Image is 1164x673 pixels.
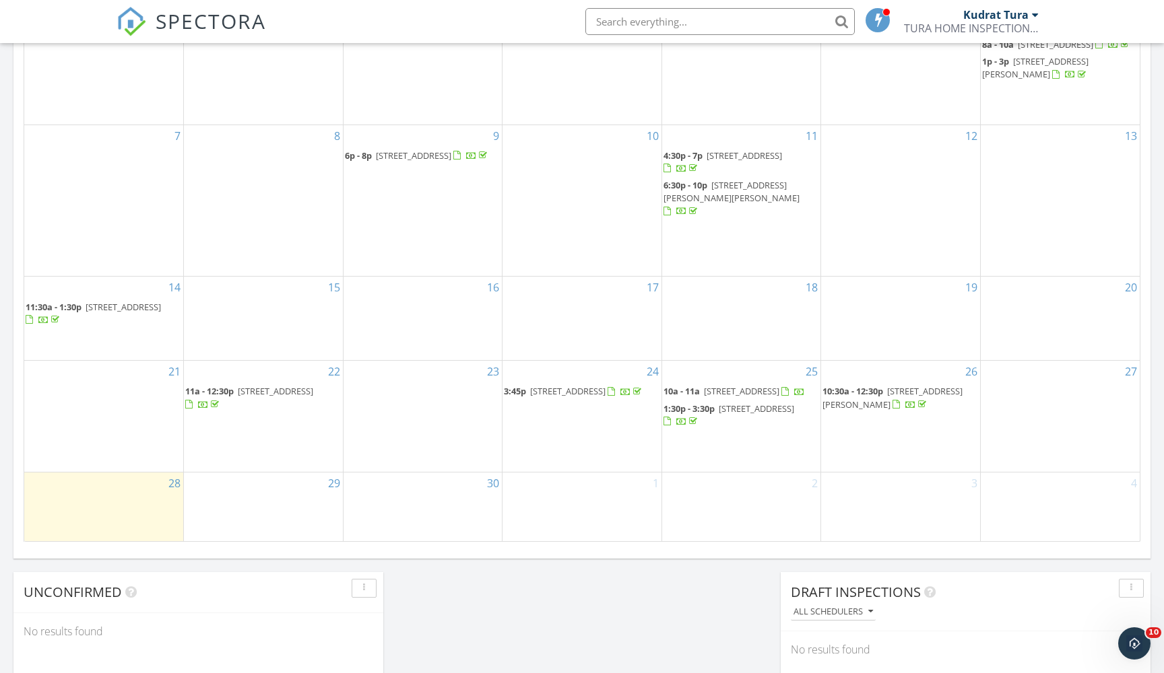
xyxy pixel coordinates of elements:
a: 3:45p [STREET_ADDRESS] [504,385,644,397]
td: Go to September 12, 2025 [821,125,981,276]
a: Go to September 22, 2025 [325,361,343,382]
a: 10:30a - 12:30p [STREET_ADDRESS][PERSON_NAME] [822,385,963,410]
td: Go to August 31, 2025 [24,14,184,125]
a: Go to September 13, 2025 [1122,125,1140,147]
a: Go to September 10, 2025 [644,125,661,147]
td: Go to October 1, 2025 [503,472,662,541]
a: Go to September 30, 2025 [484,472,502,494]
span: Draft Inspections [791,583,921,601]
td: Go to September 11, 2025 [661,125,821,276]
a: Go to September 27, 2025 [1122,361,1140,382]
a: 10a - 11a [STREET_ADDRESS] [664,384,820,400]
td: Go to October 2, 2025 [661,472,821,541]
a: 6:30p - 10p [STREET_ADDRESS][PERSON_NAME][PERSON_NAME] [664,178,820,220]
td: Go to September 17, 2025 [503,276,662,361]
img: The Best Home Inspection Software - Spectora [117,7,146,36]
a: 10:30a - 12:30p [STREET_ADDRESS][PERSON_NAME] [822,384,979,413]
span: [STREET_ADDRESS] [376,149,451,162]
a: Go to October 1, 2025 [650,472,661,494]
iframe: Intercom live chat [1118,627,1151,660]
a: Go to September 24, 2025 [644,361,661,382]
span: [STREET_ADDRESS][PERSON_NAME][PERSON_NAME] [664,179,800,204]
a: Go to September 26, 2025 [963,361,980,382]
span: 1p - 3p [982,55,1009,67]
span: 10:30a - 12:30p [822,385,883,397]
div: TURA HOME INSPECTIONS, LLC [904,22,1039,35]
a: Go to September 16, 2025 [484,277,502,298]
a: 6:30p - 10p [STREET_ADDRESS][PERSON_NAME][PERSON_NAME] [664,179,800,217]
a: Go to September 19, 2025 [963,277,980,298]
a: SPECTORA [117,18,266,46]
td: Go to October 4, 2025 [980,472,1140,541]
a: Go to September 14, 2025 [166,277,183,298]
td: Go to September 6, 2025 [980,14,1140,125]
a: Go to September 9, 2025 [490,125,502,147]
span: 6p - 8p [345,149,372,162]
td: Go to September 14, 2025 [24,276,184,361]
td: Go to September 22, 2025 [184,361,344,472]
span: [STREET_ADDRESS] [238,385,313,397]
span: 3:45p [504,385,526,397]
a: Go to September 25, 2025 [803,361,820,382]
td: Go to September 24, 2025 [503,361,662,472]
a: Go to September 7, 2025 [172,125,183,147]
a: 10a - 11a [STREET_ADDRESS] [664,385,805,397]
button: All schedulers [791,603,876,621]
a: Go to September 12, 2025 [963,125,980,147]
td: Go to September 9, 2025 [343,125,503,276]
td: Go to September 3, 2025 [503,14,662,125]
td: Go to September 29, 2025 [184,472,344,541]
a: Go to September 29, 2025 [325,472,343,494]
td: Go to September 2, 2025 [343,14,503,125]
span: Unconfirmed [24,583,122,601]
a: 4:30p - 7p [STREET_ADDRESS] [664,148,820,177]
input: Search everything... [585,8,855,35]
a: 8a - 10a [STREET_ADDRESS] [982,38,1132,50]
a: Go to September 28, 2025 [166,472,183,494]
a: Go to September 15, 2025 [325,277,343,298]
span: 11:30a - 1:30p [26,301,82,313]
div: No results found [13,613,383,649]
span: 11a - 12:30p [185,385,234,397]
td: Go to September 30, 2025 [343,472,503,541]
span: 6:30p - 10p [664,179,707,191]
a: Go to September 23, 2025 [484,361,502,382]
span: [STREET_ADDRESS][PERSON_NAME] [982,55,1089,80]
a: Go to September 8, 2025 [331,125,343,147]
span: [STREET_ADDRESS] [719,402,794,415]
a: Go to September 11, 2025 [803,125,820,147]
a: Go to September 20, 2025 [1122,277,1140,298]
td: Go to September 20, 2025 [980,276,1140,361]
span: [STREET_ADDRESS] [707,149,782,162]
td: Go to September 7, 2025 [24,125,184,276]
a: 1:30p - 3:30p [STREET_ADDRESS] [664,401,820,430]
td: Go to September 21, 2025 [24,361,184,472]
a: 3:45p [STREET_ADDRESS] [504,384,660,400]
td: Go to September 15, 2025 [184,276,344,361]
td: Go to September 5, 2025 [821,14,981,125]
a: Go to October 4, 2025 [1128,472,1140,494]
div: All schedulers [794,607,873,616]
span: [STREET_ADDRESS][PERSON_NAME] [822,385,963,410]
span: 10 [1146,627,1161,638]
td: Go to September 1, 2025 [184,14,344,125]
span: 10a - 11a [664,385,700,397]
td: Go to October 3, 2025 [821,472,981,541]
a: 11a - 12:30p [STREET_ADDRESS] [185,385,313,410]
a: 8a - 10a [STREET_ADDRESS] [982,37,1138,53]
td: Go to September 27, 2025 [980,361,1140,472]
a: Go to October 3, 2025 [969,472,980,494]
span: [STREET_ADDRESS] [530,385,606,397]
span: 1:30p - 3:30p [664,402,715,415]
a: 1p - 3p [STREET_ADDRESS][PERSON_NAME] [982,55,1089,80]
a: 1:30p - 3:30p [STREET_ADDRESS] [664,402,794,427]
span: 8a - 10a [982,38,1014,50]
span: [STREET_ADDRESS] [86,301,161,313]
a: 11:30a - 1:30p [STREET_ADDRESS] [26,299,182,328]
td: Go to September 19, 2025 [821,276,981,361]
a: Go to September 21, 2025 [166,361,183,382]
td: Go to September 16, 2025 [343,276,503,361]
a: Go to September 17, 2025 [644,277,661,298]
td: Go to September 23, 2025 [343,361,503,472]
a: 1p - 3p [STREET_ADDRESS][PERSON_NAME] [982,54,1138,83]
